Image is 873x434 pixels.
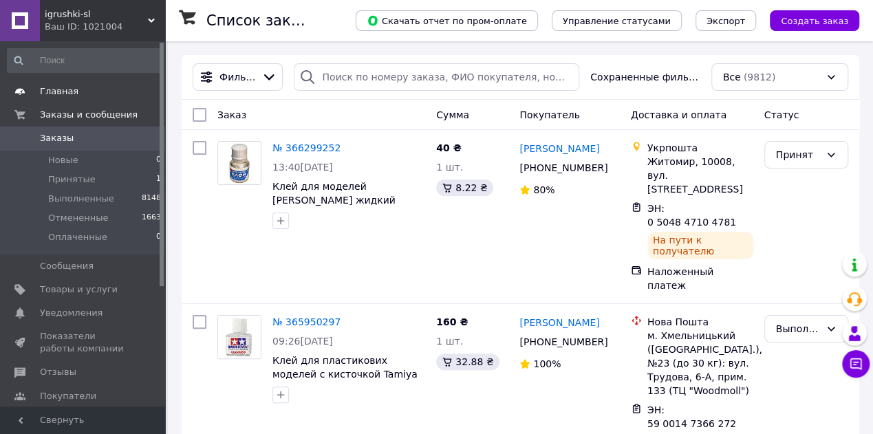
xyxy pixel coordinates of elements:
[40,366,76,378] span: Отзывы
[436,109,469,120] span: Сумма
[217,141,261,185] a: Фото товару
[356,10,538,31] button: Скачать отчет по пром-оплате
[40,260,94,272] span: Сообщения
[48,231,107,243] span: Оплаченные
[781,16,848,26] span: Создать заказ
[842,350,870,378] button: Чат с покупателем
[563,16,671,26] span: Управление статусами
[517,158,609,177] div: [PHONE_NUMBER]
[272,181,396,219] a: Клей для моделей [PERSON_NAME] жидкий полистирольный
[219,70,256,84] span: Фильтры
[228,142,251,184] img: Фото товару
[647,141,753,155] div: Укрпошта
[7,48,162,73] input: Поиск
[436,142,461,153] span: 40 ₴
[45,8,148,21] span: igrushki-sl
[48,173,96,186] span: Принятые
[756,14,859,25] a: Создать заказ
[156,231,161,243] span: 0
[156,154,161,166] span: 0
[647,315,753,329] div: Нова Пошта
[519,316,599,329] a: [PERSON_NAME]
[764,109,799,120] span: Статус
[217,109,246,120] span: Заказ
[142,212,161,224] span: 1663
[436,180,493,196] div: 8.22 ₴
[48,154,78,166] span: Новые
[776,147,820,162] div: Принят
[519,109,580,120] span: Покупатель
[723,70,741,84] span: Все
[272,162,333,173] span: 13:40[DATE]
[776,321,820,336] div: Выполнен
[218,316,261,358] img: Фото товару
[367,14,527,27] span: Скачать отчет по пром-оплате
[707,16,745,26] span: Экспорт
[436,316,468,327] span: 160 ₴
[590,70,700,84] span: Сохраненные фильтры:
[272,336,333,347] span: 09:26[DATE]
[217,315,261,359] a: Фото товару
[48,212,108,224] span: Отмененные
[647,203,736,228] span: ЭН: 0 5048 4710 4781
[156,173,161,186] span: 1
[48,193,114,205] span: Выполненные
[436,354,499,370] div: 32.88 ₴
[519,142,599,155] a: [PERSON_NAME]
[272,316,341,327] a: № 365950297
[40,85,78,98] span: Главная
[517,332,609,351] div: [PHONE_NUMBER]
[40,283,118,296] span: Товары и услуги
[631,109,726,120] span: Доставка и оплата
[533,184,554,195] span: 80%
[40,390,96,402] span: Покупатели
[294,63,579,91] input: Поиск по номеру заказа, ФИО покупателя, номеру телефона, Email, номеру накладной
[744,72,776,83] span: (9812)
[436,336,463,347] span: 1 шт.
[272,142,341,153] a: № 366299252
[45,21,165,33] div: Ваш ID: 1021004
[206,12,325,29] h1: Список заказов
[40,132,74,144] span: Заказы
[40,330,127,355] span: Показатели работы компании
[436,162,463,173] span: 1 шт.
[552,10,682,31] button: Управление статусами
[647,265,753,292] div: Наложенный платеж
[696,10,756,31] button: Экспорт
[272,355,418,393] a: Клей для пластикових моделей с кисточкой Tamiya (Cement)
[142,193,161,205] span: 8148
[533,358,561,369] span: 100%
[647,329,753,398] div: м. Хмельницький ([GEOGRAPHIC_DATA].), №23 (до 30 кг): вул. Трудова, 6-А, прим. 133 (ТЦ "Woodmoll")
[770,10,859,31] button: Создать заказ
[40,307,103,319] span: Уведомления
[647,155,753,196] div: Житомир, 10008, вул. [STREET_ADDRESS]
[647,232,753,259] div: На пути к получателю
[40,109,138,121] span: Заказы и сообщения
